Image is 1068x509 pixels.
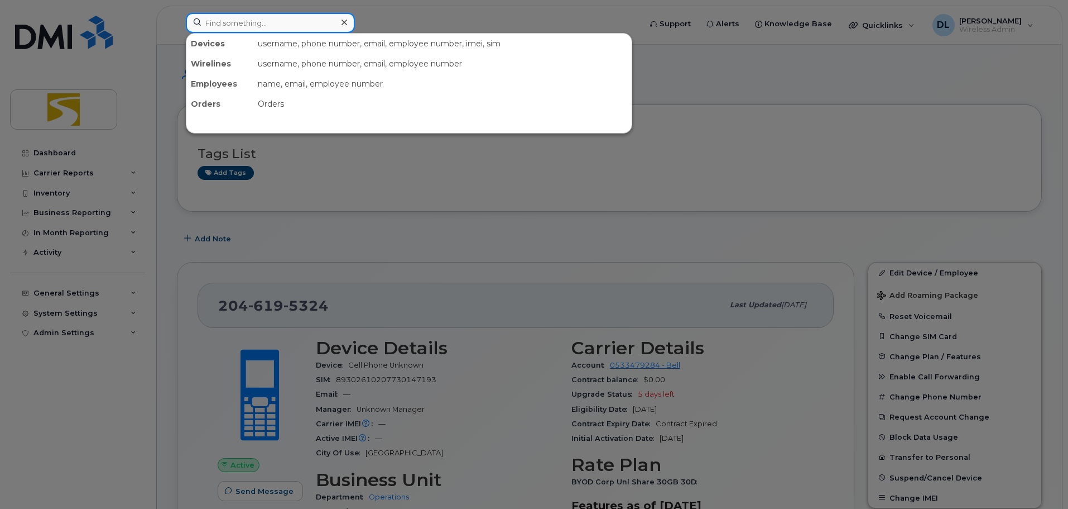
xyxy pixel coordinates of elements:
div: Devices [186,34,253,54]
div: Orders [186,94,253,114]
div: username, phone number, email, employee number, imei, sim [253,34,632,54]
div: username, phone number, email, employee number [253,54,632,74]
div: Wirelines [186,54,253,74]
div: name, email, employee number [253,74,632,94]
div: Employees [186,74,253,94]
div: Orders [253,94,632,114]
